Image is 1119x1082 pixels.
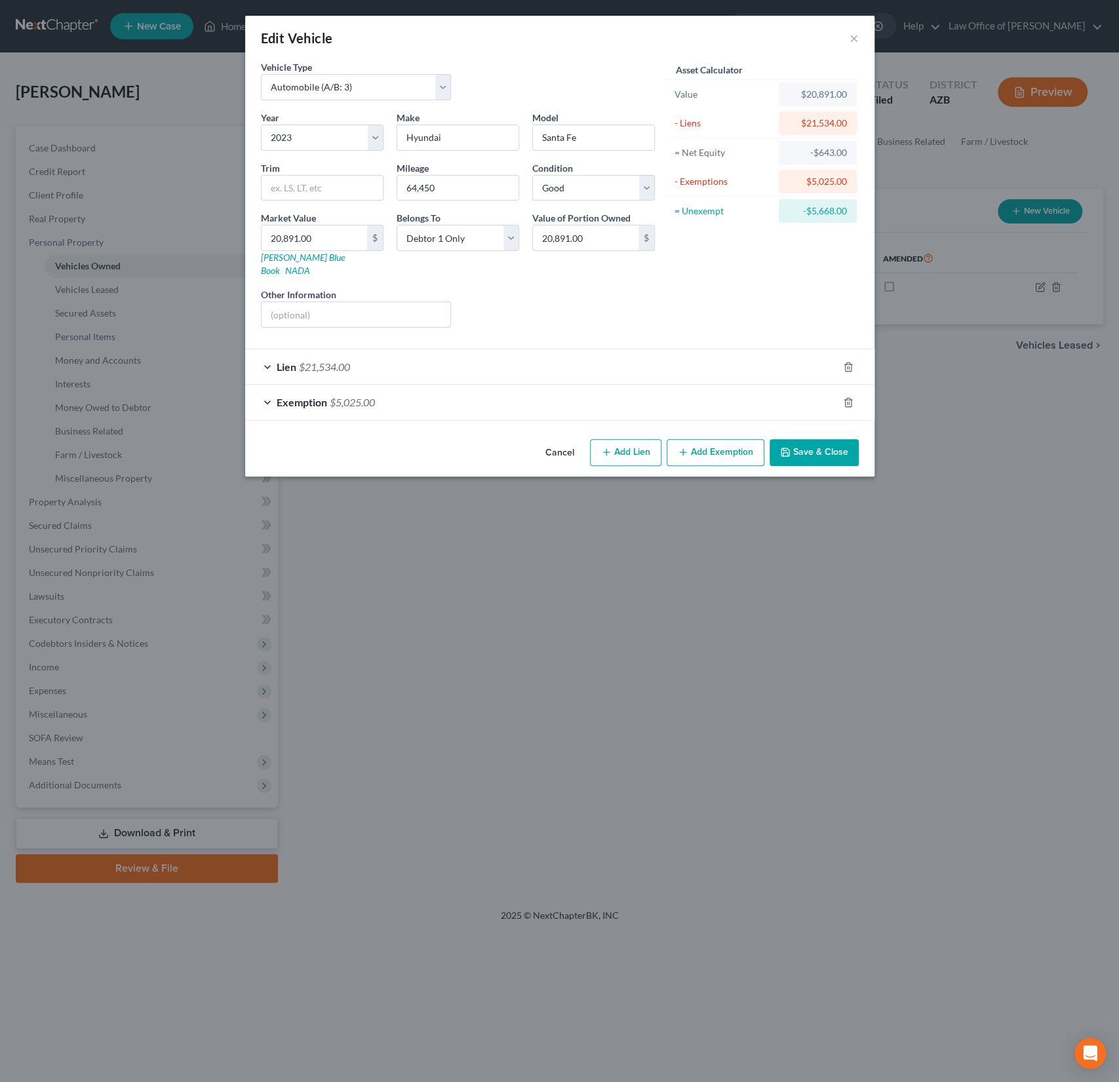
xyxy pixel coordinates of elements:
input: 0.00 [262,225,367,250]
input: -- [397,176,519,201]
div: Open Intercom Messenger [1074,1037,1106,1069]
label: Mileage [397,161,429,175]
label: Vehicle Type [261,60,312,74]
div: = Unexempt [675,204,774,218]
span: Belongs To [397,212,441,223]
a: [PERSON_NAME] Blue Book [261,252,345,276]
label: Model [532,111,559,125]
input: ex. Nissan [397,125,519,150]
div: -$5,668.00 [789,204,846,218]
div: Edit Vehicle [261,29,333,47]
div: $ [367,225,383,250]
label: Trim [261,161,280,175]
div: Value [675,88,774,101]
span: Lien [277,360,296,373]
span: $5,025.00 [330,396,375,408]
span: $21,534.00 [299,360,350,373]
button: × [850,30,859,46]
div: $20,891.00 [789,88,846,101]
div: - Liens [675,117,774,130]
input: 0.00 [533,225,638,250]
label: Market Value [261,211,316,225]
div: -$643.00 [789,146,846,159]
label: Asset Calculator [676,63,743,77]
div: - Exemptions [675,175,774,188]
a: NADA [285,265,310,276]
label: Condition [532,161,573,175]
span: Exemption [277,396,327,408]
button: Save & Close [770,439,859,467]
div: = Net Equity [675,146,774,159]
input: (optional) [262,302,451,327]
label: Value of Portion Owned [532,211,631,225]
input: ex. LS, LT, etc [262,176,383,201]
button: Add Lien [590,439,661,467]
input: ex. Altima [533,125,654,150]
button: Cancel [535,440,585,467]
div: $ [638,225,654,250]
span: Make [397,112,420,123]
label: Other Information [261,288,336,301]
div: $21,534.00 [789,117,846,130]
div: $5,025.00 [789,175,846,188]
label: Year [261,111,279,125]
button: Add Exemption [667,439,764,467]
